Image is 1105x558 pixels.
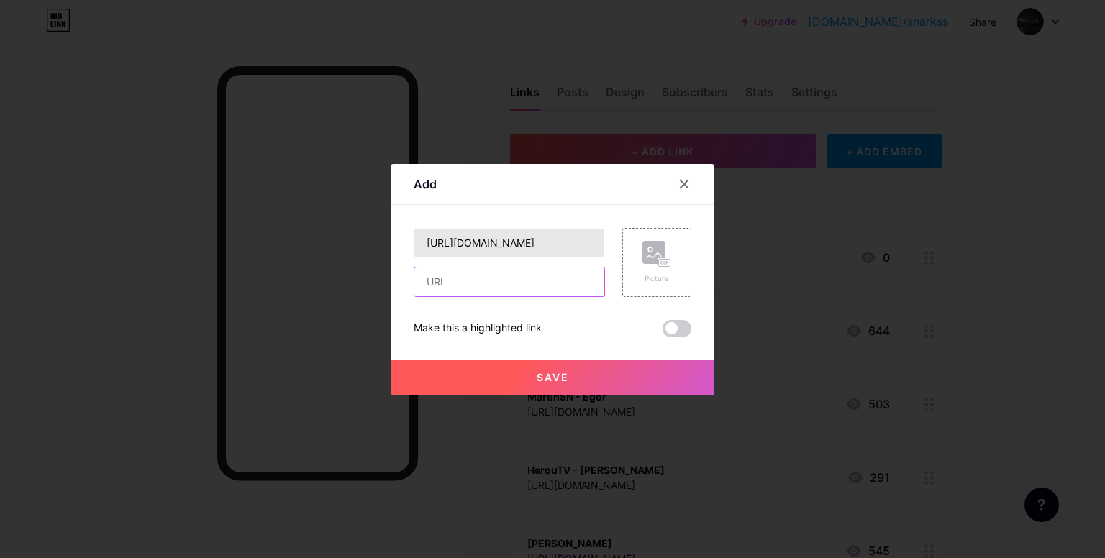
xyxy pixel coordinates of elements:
input: Title [414,229,604,257]
div: Picture [642,273,671,284]
div: Add [414,175,437,193]
button: Save [391,360,714,395]
input: URL [414,267,604,296]
span: Save [537,371,569,383]
div: Make this a highlighted link [414,320,542,337]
